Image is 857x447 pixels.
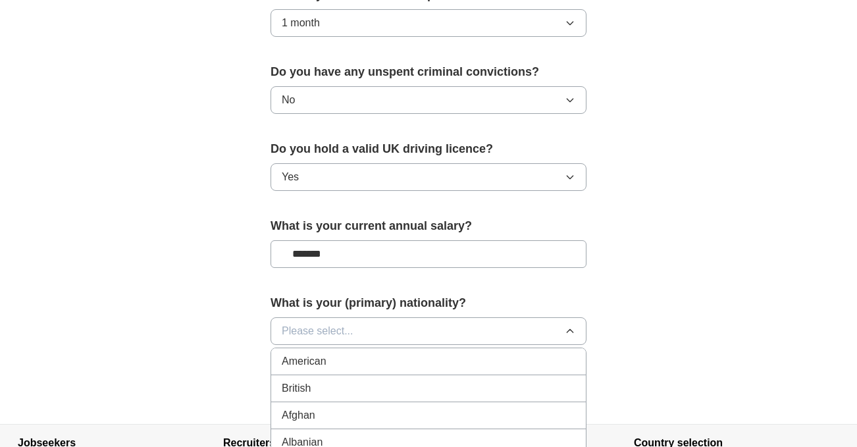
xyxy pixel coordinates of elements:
[282,15,320,31] span: 1 month
[271,294,586,312] label: What is your (primary) nationality?
[271,217,586,235] label: What is your current annual salary?
[282,92,295,108] span: No
[282,323,353,339] span: Please select...
[271,86,586,114] button: No
[282,408,315,423] span: Afghan
[282,381,311,396] span: British
[271,9,586,37] button: 1 month
[271,140,586,158] label: Do you hold a valid UK driving licence?
[282,169,299,185] span: Yes
[271,63,586,81] label: Do you have any unspent criminal convictions?
[271,317,586,345] button: Please select...
[271,163,586,191] button: Yes
[282,354,326,369] span: American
